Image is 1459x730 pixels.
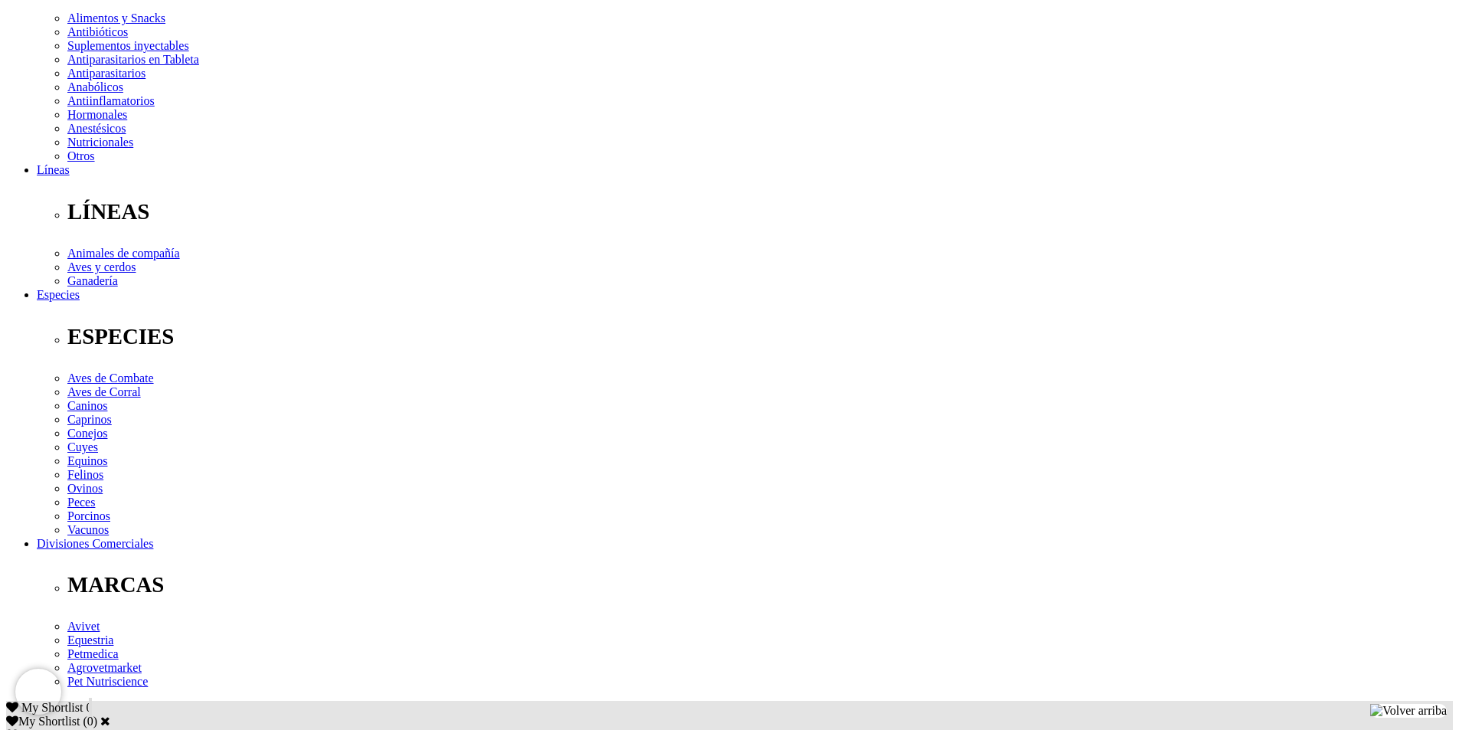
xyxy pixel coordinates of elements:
[67,372,154,385] a: Aves de Combate
[67,509,110,522] a: Porcinos
[1370,704,1447,718] img: Volver arriba
[67,468,103,481] a: Felinos
[67,324,1453,349] p: ESPECIES
[37,288,80,301] a: Especies
[67,11,165,25] a: Alimentos y Snacks
[67,53,199,66] a: Antiparasitarios en Tableta
[100,715,110,727] a: Cerrar
[67,572,1453,597] p: MARCAS
[67,454,107,467] a: Equinos
[67,385,141,398] a: Aves de Corral
[37,537,153,550] a: Divisiones Comerciales
[67,39,189,52] a: Suplementos inyectables
[67,675,148,688] a: Pet Nutriscience
[67,122,126,135] a: Anestésicos
[67,633,113,647] a: Equestria
[67,523,109,536] a: Vacunos
[67,496,95,509] a: Peces
[67,25,128,38] a: Antibióticos
[67,136,133,149] a: Nutricionales
[67,413,112,426] a: Caprinos
[67,399,107,412] a: Caninos
[67,440,98,453] a: Cuyes
[67,647,119,660] a: Petmedica
[37,163,70,176] a: Líneas
[67,274,118,287] a: Ganadería
[6,715,80,728] label: My Shortlist
[67,482,103,495] a: Ovinos
[83,715,97,728] span: ( )
[67,108,127,121] a: Hormonales
[67,80,123,93] a: Anabólicos
[67,661,142,674] a: Agrovetmarket
[67,149,95,162] a: Otros
[67,247,180,260] a: Animales de compañía
[67,67,146,80] a: Antiparasitarios
[15,669,61,715] iframe: Brevo live chat
[67,620,100,633] a: Avivet
[87,715,93,728] label: 0
[67,199,1453,224] p: LÍNEAS
[67,94,155,107] a: Antiinflamatorios
[67,260,136,273] a: Aves y cerdos
[67,427,107,440] a: Conejos
[86,701,92,714] span: 0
